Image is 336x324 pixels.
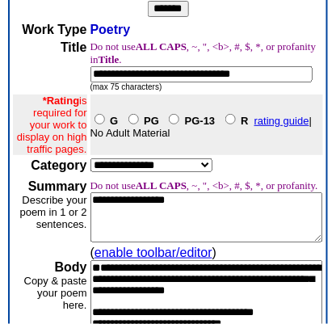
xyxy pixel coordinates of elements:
a: enable toolbar/editor [94,246,212,259]
b: *Rating [43,95,80,107]
font: Do not use , ~, ", <b>, #, $, *, or profanity. [90,179,318,191]
font: is required for your work to display on high traffic pages. [17,95,87,155]
b: ALL CAPS [136,40,187,53]
font: | No Adult Material [90,115,315,139]
font: (max 75 characters) [90,82,162,91]
b: G [110,115,118,127]
b: Title [99,53,120,65]
b: ALL CAPS [136,179,187,191]
b: PG-13 [185,115,216,127]
a: rating guide [254,115,309,127]
b: R [241,115,248,127]
b: Title [61,40,87,54]
b: Work Type [22,23,86,36]
b: Summary [28,179,87,193]
b: Body [55,260,87,274]
font: Do not use , ~, ", <b>, #, $, *, or profanity in . [90,40,317,65]
b: Category [31,158,86,172]
span: Poetry [90,23,131,36]
b: PG [144,115,159,127]
font: Describe your poem in 1 or 2 sentences. [19,194,86,230]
